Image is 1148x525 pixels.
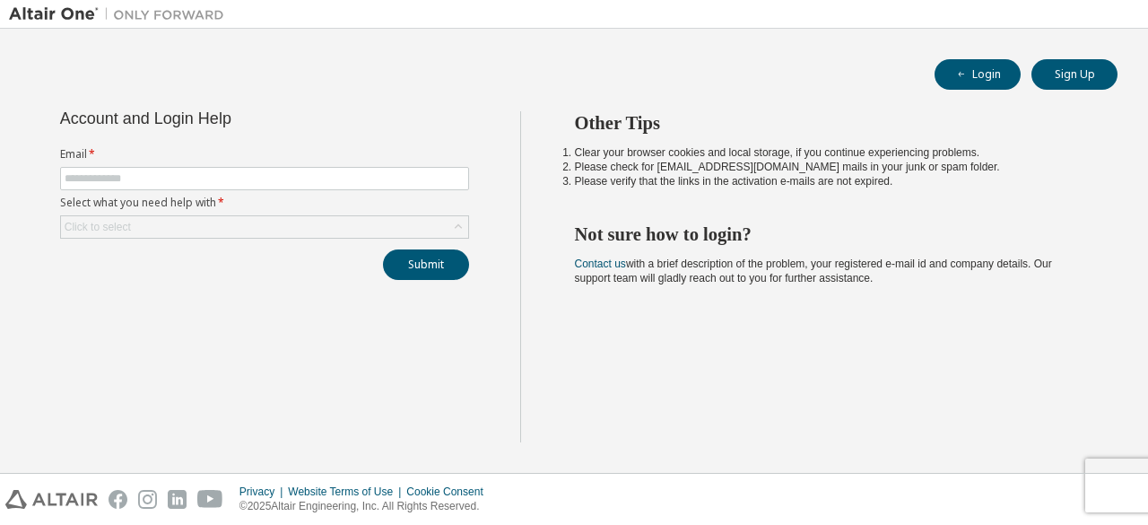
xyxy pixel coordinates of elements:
button: Sign Up [1031,59,1118,90]
div: Website Terms of Use [288,485,406,499]
label: Email [60,147,469,162]
img: Altair One [9,5,233,23]
label: Select what you need help with [60,196,469,210]
li: Please verify that the links in the activation e-mails are not expired. [575,174,1086,188]
li: Clear your browser cookies and local storage, if you continue experiencing problems. [575,145,1086,160]
span: with a brief description of the problem, your registered e-mail id and company details. Our suppo... [575,258,1052,284]
li: Please check for [EMAIL_ADDRESS][DOMAIN_NAME] mails in your junk or spam folder. [575,160,1086,174]
div: Click to select [61,216,468,238]
h2: Not sure how to login? [575,223,1086,246]
div: Click to select [65,220,131,234]
img: instagram.svg [138,490,157,509]
h2: Other Tips [575,111,1086,135]
div: Account and Login Help [60,111,387,126]
button: Login [935,59,1021,90]
button: Submit [383,249,469,280]
p: © 2025 Altair Engineering, Inc. All Rights Reserved. [239,499,494,514]
div: Cookie Consent [406,485,493,499]
img: facebook.svg [109,490,127,509]
img: altair_logo.svg [5,490,98,509]
div: Privacy [239,485,288,499]
img: youtube.svg [197,490,223,509]
img: linkedin.svg [168,490,187,509]
a: Contact us [575,258,626,270]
